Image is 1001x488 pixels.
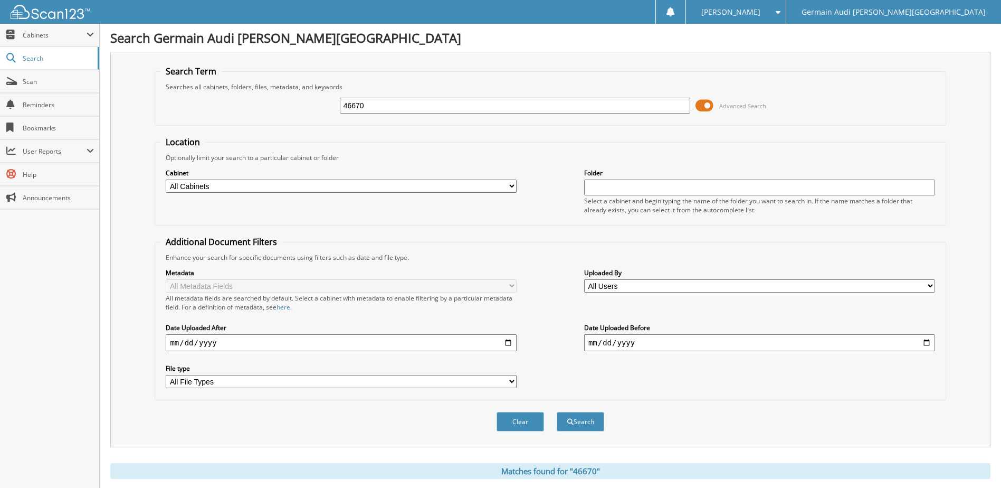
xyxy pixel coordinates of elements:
[160,82,940,91] div: Searches all cabinets, folders, files, metadata, and keywords
[23,124,94,133] span: Bookmarks
[584,268,935,277] label: Uploaded By
[166,268,517,277] label: Metadata
[23,147,87,156] span: User Reports
[166,323,517,332] label: Date Uploaded After
[160,153,940,162] div: Optionally limit your search to a particular cabinet or folder
[23,170,94,179] span: Help
[160,253,940,262] div: Enhance your search for specific documents using filters such as date and file type.
[584,334,935,351] input: end
[497,412,544,431] button: Clear
[11,5,90,19] img: scan123-logo-white.svg
[23,100,94,109] span: Reminders
[166,334,517,351] input: start
[557,412,604,431] button: Search
[584,196,935,214] div: Select a cabinet and begin typing the name of the folder you want to search in. If the name match...
[166,294,517,312] div: All metadata fields are searched by default. Select a cabinet with metadata to enable filtering b...
[110,463,990,479] div: Matches found for "46670"
[277,303,290,312] a: here
[23,31,87,40] span: Cabinets
[584,168,935,177] label: Folder
[701,9,760,15] span: [PERSON_NAME]
[166,168,517,177] label: Cabinet
[110,29,990,46] h1: Search Germain Audi [PERSON_NAME][GEOGRAPHIC_DATA]
[23,54,92,63] span: Search
[160,65,222,77] legend: Search Term
[719,102,766,110] span: Advanced Search
[160,136,205,148] legend: Location
[23,77,94,86] span: Scan
[166,364,517,373] label: File type
[584,323,935,332] label: Date Uploaded Before
[23,193,94,202] span: Announcements
[802,9,986,15] span: Germain Audi [PERSON_NAME][GEOGRAPHIC_DATA]
[160,236,282,248] legend: Additional Document Filters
